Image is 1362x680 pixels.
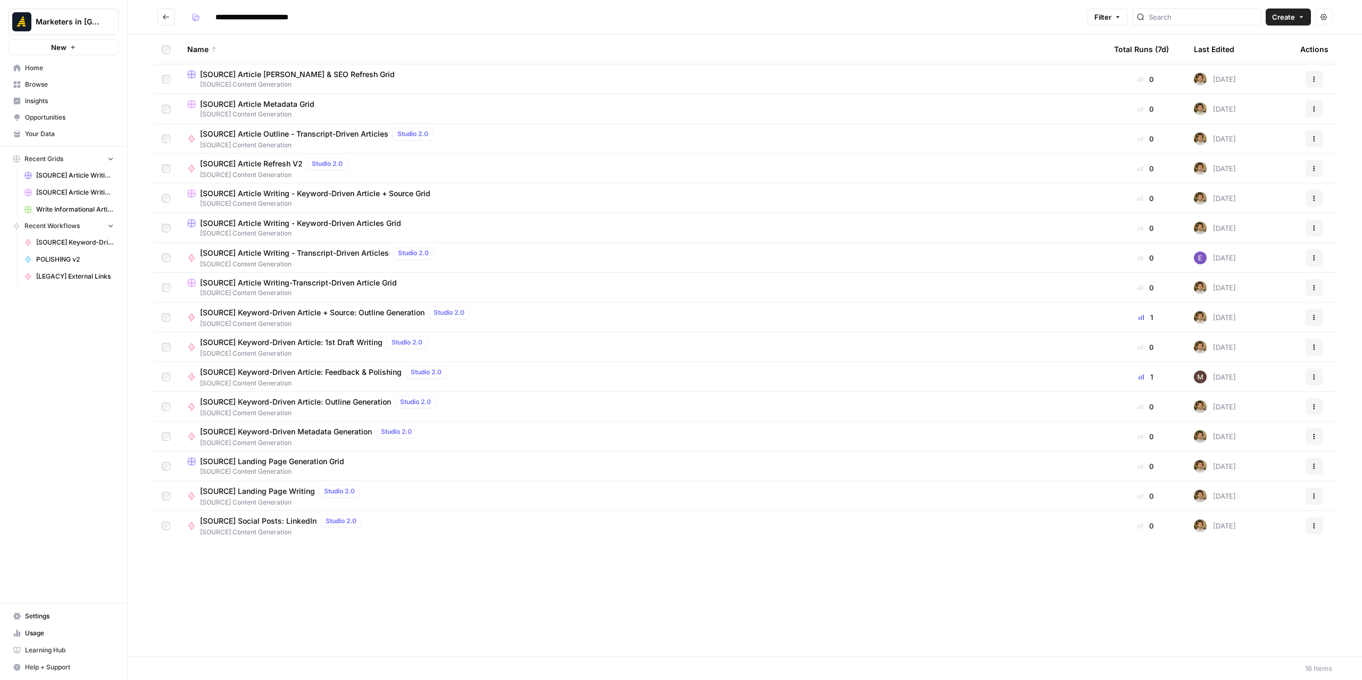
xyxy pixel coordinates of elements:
div: Actions [1300,35,1328,64]
span: Create [1272,12,1295,22]
span: [SOURCE] Keyword-Driven Article: Feedback & Polishing [36,238,114,247]
a: [SOURCE] Article [PERSON_NAME] & SEO Refresh Grid[SOURCE] Content Generation [187,69,1097,89]
button: Workspace: Marketers in Demand [9,9,119,35]
div: [DATE] [1194,490,1236,502]
span: [SOURCE] Content Generation [200,408,440,418]
span: Recent Grids [24,154,63,164]
span: Filter [1094,12,1111,22]
a: Opportunities [9,109,119,126]
a: Insights [9,93,119,110]
img: fgkld43o89z7d2dcu0r80zen0lng [1194,251,1207,264]
a: POLISHING v2 [20,251,119,268]
span: [SOURCE] Article [PERSON_NAME] & SEO Refresh Grid [200,69,395,80]
div: 0 [1114,282,1177,293]
span: Opportunities [25,113,114,122]
span: Studio 2.0 [397,129,428,139]
span: Browse [25,80,114,89]
span: [SOURCE] Article Outline - Transcript-Driven Articles [200,129,388,139]
span: Studio 2.0 [312,159,343,169]
div: 16 Items [1305,663,1332,674]
a: [SOURCE] Article Metadata Grid[SOURCE] Content Generation [187,99,1097,119]
span: [SOURCE] Content Generation [187,467,1097,476]
img: 5zyzjh3tw4s3l6pe5wy4otrd1hyg [1194,281,1207,294]
span: [SOURCE] Content Generation [200,379,451,388]
div: [DATE] [1194,192,1236,205]
a: Write Informational Article [20,201,119,218]
a: [SOURCE] Article Refresh V2Studio 2.0[SOURCE] Content Generation [187,157,1097,180]
span: Studio 2.0 [411,367,442,377]
span: Studio 2.0 [392,338,422,347]
img: 5zyzjh3tw4s3l6pe5wy4otrd1hyg [1194,73,1207,86]
a: [SOURCE] Article Writing - Keyword-Driven Articles Grid[SOURCE] Content Generation [187,218,1097,238]
span: [SOURCE] Social Posts: LinkedIn [200,516,317,526]
img: 5zyzjh3tw4s3l6pe5wy4otrd1hyg [1194,460,1207,473]
img: 5zyzjh3tw4s3l6pe5wy4otrd1hyg [1194,490,1207,502]
span: [SOURCE] Article Writing - Keyword-Driven Articles Grid [200,218,401,229]
a: Usage [9,625,119,642]
span: [SOURCE] Keyword-Driven Article: Feedback & Polishing [200,367,402,377]
img: 7c4big0210hi1z6bkblgik9ao0v5 [1194,371,1207,383]
span: [SOURCE] Article Writing - Transcript-Driven Articles [200,248,389,258]
span: Learning Hub [25,645,114,655]
span: New [51,42,67,53]
div: [DATE] [1194,132,1236,145]
span: Home [25,63,114,73]
span: [SOURCE] Content Generation [187,288,1097,298]
span: Usage [25,628,114,638]
span: [SOURCE] Landing Page Writing [200,486,315,497]
div: 0 [1114,431,1177,442]
div: [DATE] [1194,460,1236,473]
span: [SOURCE] Article Writing-Transcript-Driven Article Grid [200,278,397,288]
a: Your Data [9,125,119,142]
img: 5zyzjh3tw4s3l6pe5wy4otrd1hyg [1194,192,1207,205]
div: Last Edited [1194,35,1234,64]
a: [SOURCE] Keyword-Driven Article: 1st Draft WritingStudio 2.0[SOURCE] Content Generation [187,336,1097,358]
span: [SOURCE] Content Generation [200,527,366,537]
div: Total Runs (7d) [1114,35,1169,64]
div: [DATE] [1194,251,1236,264]
a: [SOURCE] Article Writing - Transcript-Driven ArticlesStudio 2.0[SOURCE] Content Generation [187,247,1097,269]
a: [SOURCE] Article Outline - Transcript-Driven ArticlesStudio 2.0[SOURCE] Content Generation [187,128,1097,150]
a: [SOURCE] Keyword-Driven Article + Source: Outline GenerationStudio 2.0[SOURCE] Content Generation [187,306,1097,329]
img: 5zyzjh3tw4s3l6pe5wy4otrd1hyg [1194,162,1207,175]
a: [SOURCE] Keyword-Driven Metadata GenerationStudio 2.0[SOURCE] Content Generation [187,425,1097,448]
span: POLISHING v2 [36,255,114,264]
div: 0 [1114,193,1177,204]
button: Go back [157,9,175,26]
input: Search [1149,12,1257,22]
span: [SOURCE] Content Generation [200,349,431,358]
div: 0 [1114,461,1177,472]
span: Settings [25,611,114,621]
span: [SOURCE] Article Writing - Keyword-Driven Article + Source Grid [36,188,114,197]
div: 0 [1114,74,1177,85]
span: Studio 2.0 [381,427,412,436]
div: 1 [1114,312,1177,323]
span: [SOURCE] Keyword-Driven Article: 1st Draft Writing [200,337,383,348]
button: Help + Support [9,659,119,676]
img: 5zyzjh3tw4s3l6pe5wy4otrd1hyg [1194,430,1207,443]
div: 0 [1114,223,1177,233]
span: Insights [25,96,114,106]
span: [SOURCE] Article Writing - Keyword-Driven Articles Grid [36,171,114,180]
img: 5zyzjh3tw4s3l6pe5wy4otrd1hyg [1194,103,1207,115]
div: 0 [1114,401,1177,412]
span: Studio 2.0 [434,308,464,317]
span: Studio 2.0 [400,397,431,407]
span: [SOURCE] Article Refresh V2 [200,158,303,169]
a: [SOURCE] Landing Page WritingStudio 2.0[SOURCE] Content Generation [187,485,1097,507]
a: [LEGACY] External Links [20,268,119,285]
span: [SOURCE] Content Generation [187,80,1097,89]
span: [SOURCE] Keyword-Driven Metadata Generation [200,426,372,437]
span: Write Informational Article [36,205,114,214]
div: [DATE] [1194,400,1236,413]
span: [SOURCE] Content Generation [200,170,352,180]
button: New [9,39,119,55]
span: Recent Workflows [24,221,80,231]
img: 5zyzjh3tw4s3l6pe5wy4otrd1hyg [1194,311,1207,324]
a: Browse [9,76,119,93]
div: 0 [1114,163,1177,174]
span: [SOURCE] Content Generation [187,110,1097,119]
span: [SOURCE] Keyword-Driven Article + Source: Outline Generation [200,307,425,318]
a: [SOURCE] Article Writing - Keyword-Driven Article + Source Grid [20,184,119,201]
a: [SOURCE] Keyword-Driven Article: Feedback & Polishing [20,234,119,251]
